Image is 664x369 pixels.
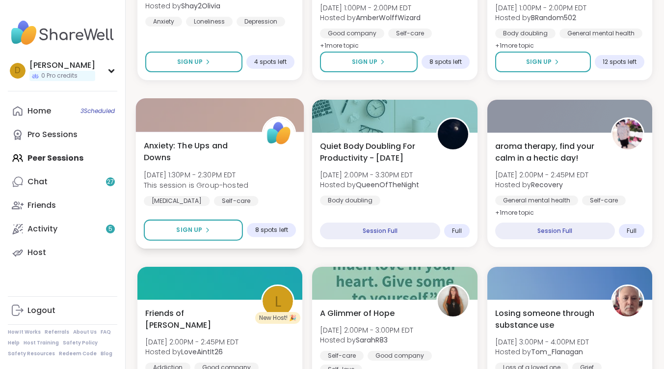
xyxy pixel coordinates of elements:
span: Hosted by [145,1,237,11]
span: Friends of [PERSON_NAME] [145,308,250,331]
span: Hosted by [320,335,413,345]
a: How It Works [8,329,41,336]
b: Tom_Flanagan [531,347,583,357]
b: BRandom502 [531,13,576,23]
div: Session Full [495,223,615,239]
div: Loneliness [186,17,233,27]
div: Activity [27,224,57,234]
span: [DATE] 3:00PM - 4:00PM EDT [495,337,589,347]
div: Body doubling [320,196,380,205]
div: Pro Sessions [27,129,78,140]
img: ShareWell [264,118,294,149]
div: Self-care [320,351,364,361]
img: Recovery [612,119,643,149]
button: Sign Up [144,220,243,241]
button: Sign Up [320,52,417,72]
span: 8 spots left [255,226,288,234]
span: Sign Up [177,57,203,66]
b: AmberWolffWizard [356,13,421,23]
div: Self-care [214,196,259,206]
div: Self-care [582,196,626,205]
a: Logout [8,299,117,322]
span: L [275,290,281,313]
a: Activity5 [8,217,117,241]
a: Chat27 [8,170,117,194]
div: Session Full [320,223,440,239]
span: Sign Up [352,57,377,66]
span: D [15,64,21,77]
button: Sign Up [495,52,591,72]
div: Depression [237,17,285,27]
span: [DATE] 2:00PM - 2:45PM EDT [495,170,588,180]
a: Help [8,340,20,346]
div: General mental health [495,196,578,205]
a: Referrals [45,329,69,336]
span: 5 [108,225,112,233]
b: QueenOfTheNight [356,180,419,190]
span: Sign Up [526,57,552,66]
span: Full [627,227,637,235]
span: [DATE] 2:00PM - 2:45PM EDT [145,337,239,347]
span: aroma therapy, find your calm in a hectic day! [495,141,600,164]
img: QueenOfTheNight [438,119,468,149]
span: Losing someone through substance use [495,308,600,331]
span: Anxiety: The Ups and Downs [144,140,251,164]
span: 12 spots left [603,58,637,66]
span: Hosted by [145,347,239,357]
b: SarahR83 [356,335,388,345]
span: A Glimmer of Hope [320,308,395,319]
span: Hosted by [495,347,589,357]
a: Friends [8,194,117,217]
span: 27 [107,178,114,186]
span: Quiet Body Doubling For Productivity - [DATE] [320,141,425,164]
span: [DATE] 1:30PM - 2:30PM EDT [144,170,248,180]
a: Host Training [24,340,59,346]
button: Sign Up [145,52,242,72]
b: Shay2Olivia [181,1,220,11]
img: ShareWell Nav Logo [8,16,117,50]
span: Hosted by [320,180,419,190]
div: General mental health [559,28,642,38]
span: Full [452,227,462,235]
div: Good company [320,28,384,38]
span: 4 spots left [254,58,287,66]
div: Logout [27,305,55,316]
div: Anxiety [145,17,182,27]
a: Redeem Code [59,350,97,357]
div: Friends [27,200,56,211]
b: LoveAintIt26 [181,347,223,357]
div: [MEDICAL_DATA] [144,196,210,206]
span: 0 Pro credits [41,72,78,80]
div: Chat [27,176,48,187]
div: Body doubling [495,28,556,38]
div: [PERSON_NAME] [29,60,95,71]
span: Hosted by [320,13,421,23]
span: 8 spots left [429,58,462,66]
a: Blog [101,350,112,357]
a: Safety Policy [63,340,98,346]
span: 3 Scheduled [80,107,115,115]
b: Recovery [531,180,563,190]
span: Sign Up [176,226,202,234]
span: [DATE] 2:00PM - 3:00PM EDT [320,325,413,335]
a: FAQ [101,329,111,336]
a: Home3Scheduled [8,99,117,123]
div: New Host! 🎉 [255,312,300,324]
div: Host [27,247,46,258]
span: [DATE] 2:00PM - 3:30PM EDT [320,170,419,180]
span: [DATE] 1:00PM - 2:00PM EDT [495,3,586,13]
a: Pro Sessions [8,123,117,146]
img: SarahR83 [438,286,468,316]
a: Host [8,241,117,264]
div: Good company [368,351,432,361]
img: Tom_Flanagan [612,286,643,316]
a: About Us [73,329,97,336]
a: Safety Resources [8,350,55,357]
span: This session is Group-hosted [144,180,248,190]
div: Self-care [388,28,432,38]
span: Hosted by [495,180,588,190]
div: Home [27,106,51,116]
span: [DATE] 1:00PM - 2:00PM EDT [320,3,421,13]
span: Hosted by [495,13,586,23]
